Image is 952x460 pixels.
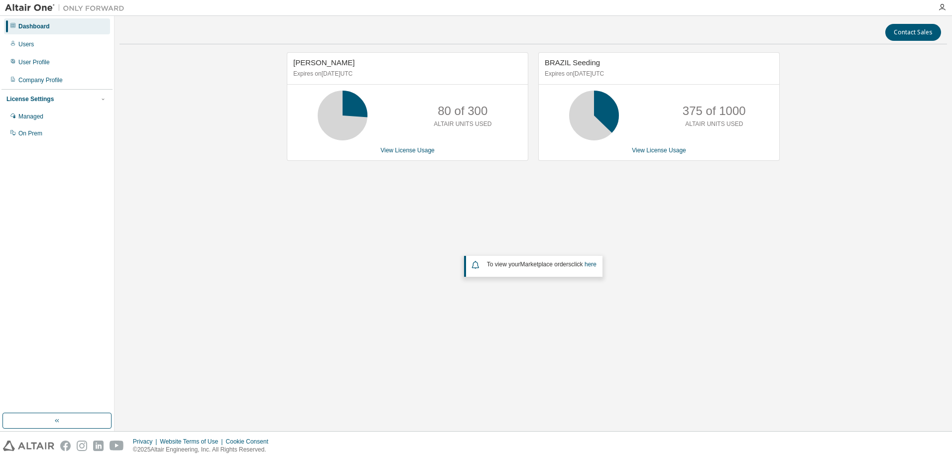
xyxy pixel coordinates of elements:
img: instagram.svg [77,441,87,451]
img: altair_logo.svg [3,441,54,451]
div: On Prem [18,129,42,137]
a: View License Usage [380,147,435,154]
em: Marketplace orders [520,261,572,268]
div: User Profile [18,58,50,66]
div: Website Terms of Use [160,438,226,446]
div: License Settings [6,95,54,103]
p: 80 of 300 [438,103,487,119]
img: youtube.svg [110,441,124,451]
p: Expires on [DATE] UTC [545,70,771,78]
p: Expires on [DATE] UTC [293,70,519,78]
div: Managed [18,113,43,120]
a: here [585,261,596,268]
p: ALTAIR UNITS USED [434,120,491,128]
div: Company Profile [18,76,63,84]
span: BRAZIL Seeding [545,58,600,67]
img: facebook.svg [60,441,71,451]
img: Altair One [5,3,129,13]
div: Dashboard [18,22,50,30]
img: linkedin.svg [93,441,104,451]
button: Contact Sales [885,24,941,41]
div: Cookie Consent [226,438,274,446]
span: [PERSON_NAME] [293,58,355,67]
div: Privacy [133,438,160,446]
p: 375 of 1000 [683,103,746,119]
span: To view your click [487,261,596,268]
a: View License Usage [632,147,686,154]
p: © 2025 Altair Engineering, Inc. All Rights Reserved. [133,446,274,454]
div: Users [18,40,34,48]
p: ALTAIR UNITS USED [685,120,743,128]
